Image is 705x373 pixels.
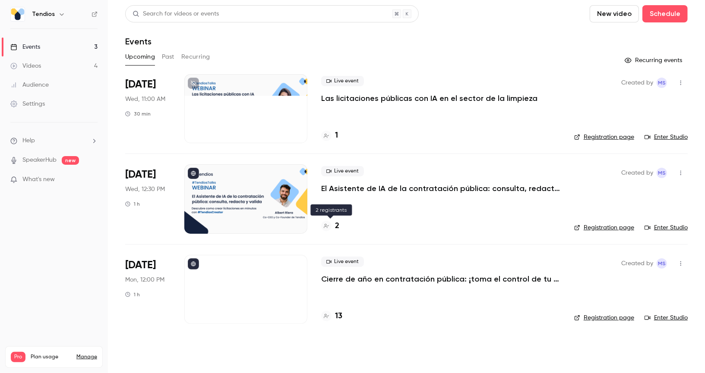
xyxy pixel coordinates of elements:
[658,168,666,178] span: MS
[133,9,219,19] div: Search for videos or events
[10,43,40,51] div: Events
[321,130,338,141] a: 1
[574,133,634,141] a: Registration page
[321,257,364,267] span: Live event
[32,10,55,19] h6: Tendios
[62,156,79,165] span: new
[321,220,339,232] a: 2
[657,258,667,269] span: Maria Serra
[125,276,164,284] span: Mon, 12:00 PM
[125,168,156,182] span: [DATE]
[125,255,171,324] div: Sep 15 Mon, 12:00 PM (Europe/Madrid)
[321,183,560,194] a: El Asistente de IA de la contratación pública: consulta, redacta y valida.
[621,168,653,178] span: Created by
[11,352,25,362] span: Pro
[10,81,49,89] div: Audience
[10,62,41,70] div: Videos
[321,274,560,284] a: Cierre de año en contratación pública: ¡toma el control de tu ejecución!
[321,76,364,86] span: Live event
[658,78,666,88] span: MS
[10,136,98,145] li: help-dropdown-opener
[645,223,688,232] a: Enter Studio
[125,78,156,91] span: [DATE]
[162,50,174,64] button: Past
[125,74,171,143] div: Sep 10 Wed, 11:00 AM (Europe/Madrid)
[590,5,639,22] button: New video
[181,50,210,64] button: Recurring
[645,133,688,141] a: Enter Studio
[125,50,155,64] button: Upcoming
[125,185,165,194] span: Wed, 12:30 PM
[31,354,71,360] span: Plan usage
[125,36,152,47] h1: Events
[621,78,653,88] span: Created by
[22,175,55,184] span: What's new
[645,313,688,322] a: Enter Studio
[125,164,171,233] div: Sep 10 Wed, 12:30 PM (Europe/Madrid)
[125,110,151,117] div: 30 min
[321,166,364,176] span: Live event
[321,93,537,103] a: Las licitaciones públicas con IA en el sector de la limpieza
[574,313,634,322] a: Registration page
[10,100,45,108] div: Settings
[657,78,667,88] span: Maria Serra
[125,201,140,207] div: 1 h
[22,136,35,145] span: Help
[621,53,688,67] button: Recurring events
[11,7,25,21] img: Tendios
[658,258,666,269] span: MS
[335,130,338,141] h4: 1
[335,310,342,322] h4: 13
[76,354,97,360] a: Manage
[125,291,140,298] div: 1 h
[125,95,165,103] span: Wed, 11:00 AM
[657,168,667,178] span: Maria Serra
[22,156,57,165] a: SpeakerHub
[335,220,339,232] h4: 2
[321,310,342,322] a: 13
[574,223,634,232] a: Registration page
[125,258,156,272] span: [DATE]
[642,5,688,22] button: Schedule
[621,258,653,269] span: Created by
